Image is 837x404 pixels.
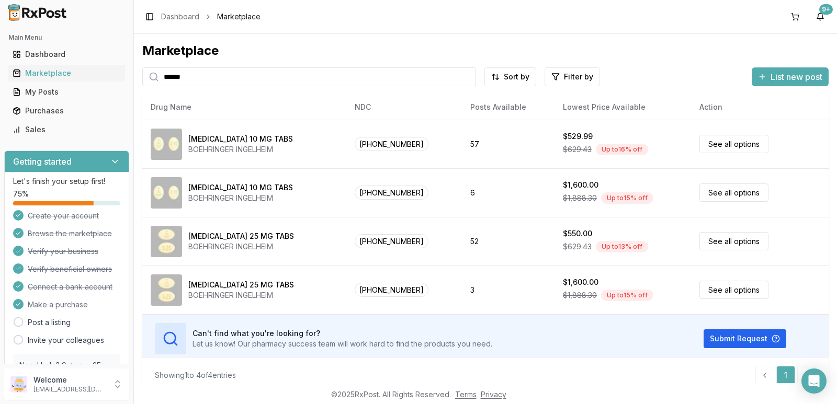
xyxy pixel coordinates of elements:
[596,241,648,252] div: Up to 13 % off
[555,95,691,120] th: Lowest Price Available
[819,4,833,15] div: 9+
[601,192,653,204] div: Up to 15 % off
[771,71,822,83] span: List new post
[13,176,120,187] p: Let's finish your setup first!
[142,95,346,120] th: Drug Name
[4,46,129,63] button: Dashboard
[28,211,99,221] span: Create your account
[801,368,827,394] div: Open Intercom Messenger
[4,65,129,82] button: Marketplace
[563,180,598,190] div: $1,600.00
[346,95,462,120] th: NDC
[188,241,294,252] div: BOEHRINGER INGELHEIM
[704,329,786,348] button: Submit Request
[188,182,293,193] div: [MEDICAL_DATA] 10 MG TABS
[355,234,428,248] span: [PHONE_NUMBER]
[10,376,27,393] img: User avatar
[155,370,236,380] div: Showing 1 to 4 of 4 entries
[455,390,477,399] a: Terms
[188,144,293,155] div: BOEHRINGER INGELHEIM
[462,217,555,266] td: 52
[699,232,768,250] a: See all options
[8,120,125,139] a: Sales
[563,290,597,301] span: $1,888.30
[355,186,428,200] span: [PHONE_NUMBER]
[755,366,816,385] nav: pagination
[13,87,121,97] div: My Posts
[161,11,261,22] nav: breadcrumb
[4,102,129,119] button: Purchases
[462,168,555,217] td: 6
[151,226,182,257] img: Jardiance 25 MG TABS
[188,193,293,203] div: BOEHRINGER INGELHEIM
[8,45,125,64] a: Dashboard
[33,385,106,394] p: [EMAIL_ADDRESS][DOMAIN_NAME]
[161,11,199,22] a: Dashboard
[563,241,592,252] span: $629.43
[699,281,768,299] a: See all options
[4,121,129,138] button: Sales
[4,4,71,21] img: RxPost Logo
[188,134,293,144] div: [MEDICAL_DATA] 10 MG TABS
[8,101,125,120] a: Purchases
[8,64,125,83] a: Marketplace
[462,95,555,120] th: Posts Available
[4,84,129,100] button: My Posts
[481,390,506,399] a: Privacy
[601,290,653,301] div: Up to 15 % off
[691,95,829,120] th: Action
[8,33,125,42] h2: Main Menu
[217,11,261,22] span: Marketplace
[33,375,106,385] p: Welcome
[563,131,593,142] div: $529.99
[699,135,768,153] a: See all options
[28,246,98,257] span: Verify your business
[28,335,104,345] a: Invite your colleagues
[462,266,555,314] td: 3
[142,42,829,59] div: Marketplace
[462,120,555,168] td: 57
[504,72,529,82] span: Sort by
[355,137,428,151] span: [PHONE_NUMBER]
[28,264,112,274] span: Verify beneficial owners
[13,189,29,199] span: 75 %
[563,193,597,203] span: $1,888.30
[28,228,112,239] span: Browse the marketplace
[28,282,112,292] span: Connect a bank account
[563,277,598,287] div: $1,600.00
[13,68,121,78] div: Marketplace
[752,73,829,83] a: List new post
[28,299,88,310] span: Make a purchase
[752,67,829,86] button: List new post
[13,155,72,168] h3: Getting started
[812,8,829,25] button: 9+
[563,228,592,239] div: $550.00
[563,144,592,155] span: $629.43
[193,339,492,349] p: Let us know! Our pharmacy success team will work hard to find the products you need.
[151,177,182,209] img: Jardiance 10 MG TABS
[151,129,182,160] img: Jardiance 10 MG TABS
[564,72,593,82] span: Filter by
[545,67,600,86] button: Filter by
[193,328,492,339] h3: Can't find what you're looking for?
[776,366,795,385] a: 1
[8,83,125,101] a: My Posts
[151,274,182,306] img: Jardiance 25 MG TABS
[19,360,114,391] p: Need help? Set up a 25 minute call with our team to set up.
[13,106,121,116] div: Purchases
[28,317,71,328] a: Post a listing
[188,231,294,241] div: [MEDICAL_DATA] 25 MG TABS
[699,183,768,202] a: See all options
[13,49,121,60] div: Dashboard
[596,144,648,155] div: Up to 16 % off
[13,124,121,135] div: Sales
[484,67,536,86] button: Sort by
[188,280,294,290] div: [MEDICAL_DATA] 25 MG TABS
[188,290,294,301] div: BOEHRINGER INGELHEIM
[355,283,428,297] span: [PHONE_NUMBER]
